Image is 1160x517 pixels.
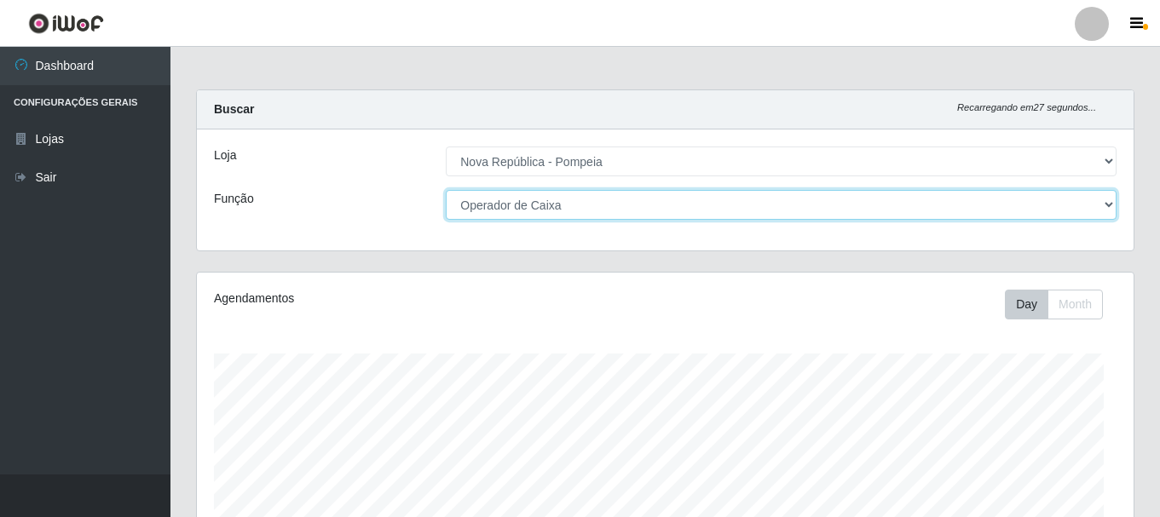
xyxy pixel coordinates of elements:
[1047,290,1103,319] button: Month
[1005,290,1117,319] div: Toolbar with button groups
[1005,290,1103,319] div: First group
[214,146,236,164] label: Loja
[214,290,575,307] div: Agendamentos
[28,13,104,34] img: CoreUI Logo
[1005,290,1048,319] button: Day
[214,190,254,208] label: Função
[957,102,1096,112] i: Recarregando em 27 segundos...
[214,102,254,116] strong: Buscar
